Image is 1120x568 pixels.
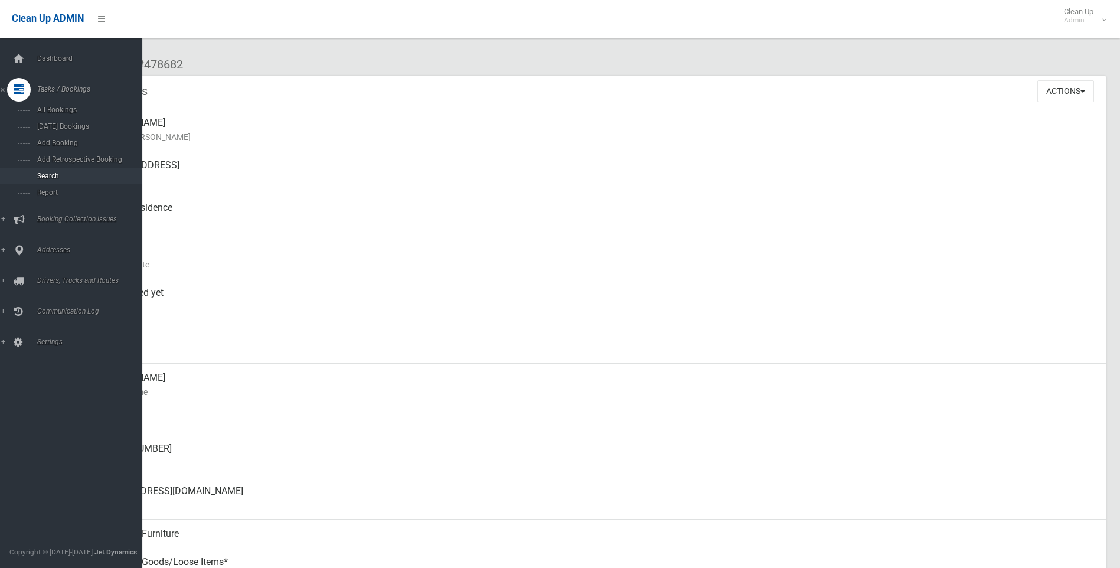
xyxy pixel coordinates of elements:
small: Landline [94,456,1096,470]
span: Add Booking [34,139,141,147]
a: [EMAIL_ADDRESS][DOMAIN_NAME]Email [52,477,1106,520]
span: Add Retrospective Booking [34,155,141,164]
div: [PERSON_NAME] [94,109,1096,151]
span: Clean Up ADMIN [12,13,84,24]
span: Booking Collection Issues [34,215,151,223]
span: Addresses [34,246,151,254]
div: Front of Residence [94,194,1096,236]
span: Drivers, Trucks and Routes [34,276,151,285]
small: Pickup Point [94,215,1096,229]
span: [DATE] Bookings [34,122,141,130]
span: Search [34,172,141,180]
small: Admin [1064,16,1093,25]
div: [EMAIL_ADDRESS][DOMAIN_NAME] [94,477,1096,520]
div: [PERSON_NAME] [94,364,1096,406]
button: Actions [1037,80,1094,102]
small: Name of [PERSON_NAME] [94,130,1096,144]
small: Contact Name [94,385,1096,399]
div: [DATE] [94,321,1096,364]
div: Not collected yet [94,279,1096,321]
small: Zone [94,342,1096,357]
span: Clean Up [1058,7,1105,25]
span: Report [34,188,141,197]
span: Copyright © [DATE]-[DATE] [9,548,93,556]
small: Email [94,498,1096,512]
small: Collected At [94,300,1096,314]
div: [STREET_ADDRESS] [94,151,1096,194]
small: Address [94,172,1096,187]
strong: Jet Dynamics [94,548,137,556]
span: All Bookings [34,106,141,114]
div: [PHONE_NUMBER] [94,435,1096,477]
span: Tasks / Bookings [34,85,151,93]
span: Dashboard [34,54,151,63]
div: [DATE] [94,236,1096,279]
small: Mobile [94,413,1096,427]
span: Settings [34,338,151,346]
span: Communication Log [34,307,151,315]
small: Collection Date [94,257,1096,272]
li: #478682 [129,54,183,76]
